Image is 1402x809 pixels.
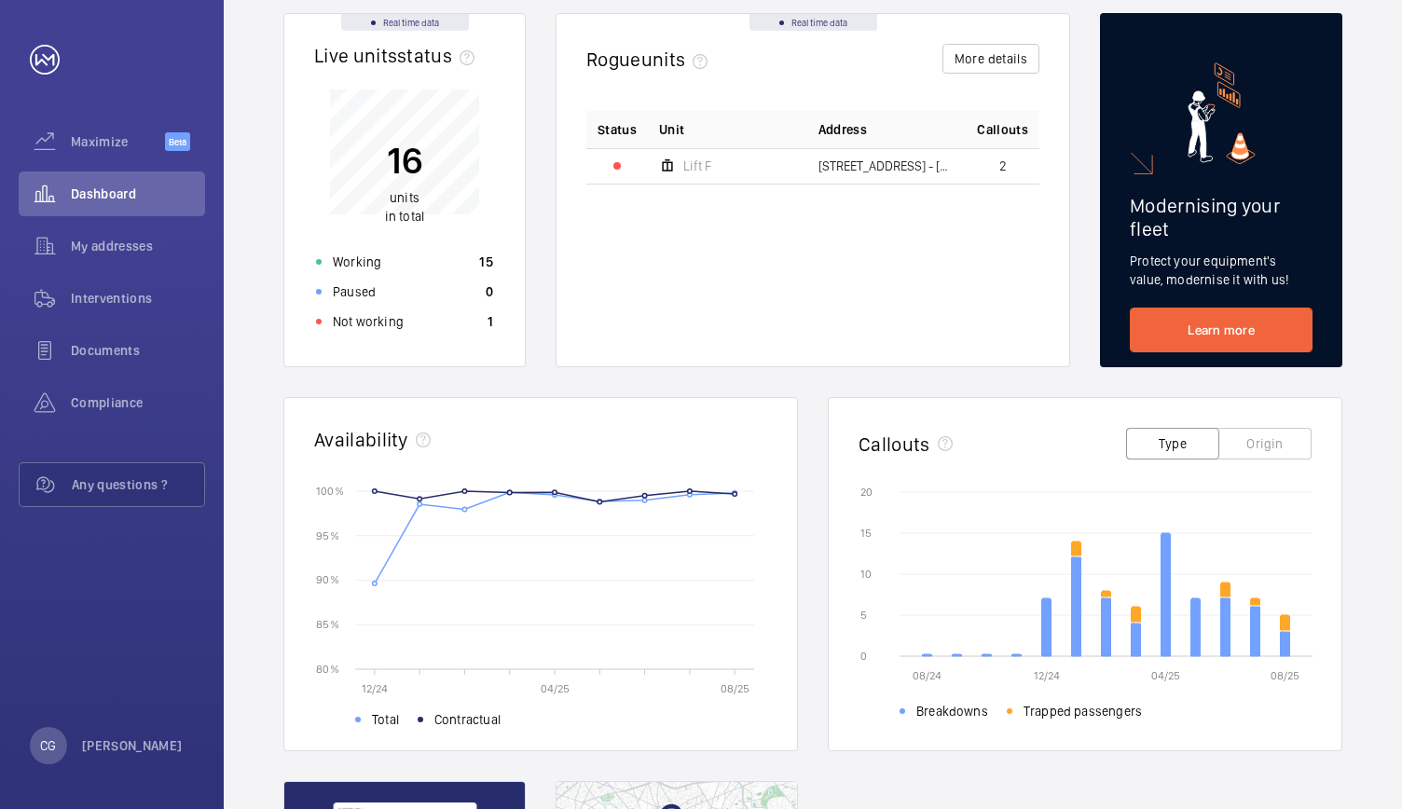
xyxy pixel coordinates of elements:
[434,710,501,729] span: Contractual
[1151,669,1180,682] text: 04/25
[818,120,867,139] span: Address
[860,609,867,622] text: 5
[372,710,399,729] span: Total
[385,188,424,226] p: in total
[488,312,493,331] p: 1
[749,14,877,31] div: Real time data
[859,432,930,456] h2: Callouts
[397,44,482,67] span: status
[341,14,469,31] div: Real time data
[40,736,56,755] p: CG
[916,702,988,720] span: Breakdowns
[598,120,637,139] p: Status
[479,253,493,271] p: 15
[314,44,482,67] h2: Live units
[316,662,339,675] text: 80 %
[1271,669,1299,682] text: 08/25
[860,527,872,540] text: 15
[818,159,955,172] span: [STREET_ADDRESS] - [STREET_ADDRESS]
[1130,308,1313,352] a: Learn more
[82,736,183,755] p: [PERSON_NAME]
[486,282,493,301] p: 0
[860,486,873,499] text: 20
[71,185,205,203] span: Dashboard
[1034,669,1060,682] text: 12/24
[385,137,424,184] p: 16
[913,669,942,682] text: 08/24
[683,159,711,172] span: Lift F
[333,282,376,301] p: Paused
[333,312,404,331] p: Not working
[362,682,388,695] text: 12/24
[541,682,570,695] text: 04/25
[71,393,205,412] span: Compliance
[860,568,872,581] text: 10
[1126,428,1219,459] button: Type
[1188,62,1256,164] img: marketing-card.svg
[977,120,1028,139] span: Callouts
[71,341,205,360] span: Documents
[659,120,684,139] span: Unit
[316,618,339,631] text: 85 %
[390,190,419,205] span: units
[71,237,205,255] span: My addresses
[942,44,1039,74] button: More details
[165,132,190,151] span: Beta
[71,289,205,308] span: Interventions
[1218,428,1312,459] button: Origin
[314,428,408,451] h2: Availability
[1130,194,1313,240] h2: Modernising your fleet
[860,650,867,663] text: 0
[316,484,344,497] text: 100 %
[333,253,381,271] p: Working
[1130,252,1313,289] p: Protect your equipment's value, modernise it with us!
[1024,702,1142,720] span: Trapped passengers
[72,475,204,494] span: Any questions ?
[71,132,165,151] span: Maximize
[641,48,716,71] span: units
[316,528,339,542] text: 95 %
[721,682,749,695] text: 08/25
[316,573,339,586] text: 90 %
[999,159,1007,172] span: 2
[586,48,715,71] h2: Rogue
